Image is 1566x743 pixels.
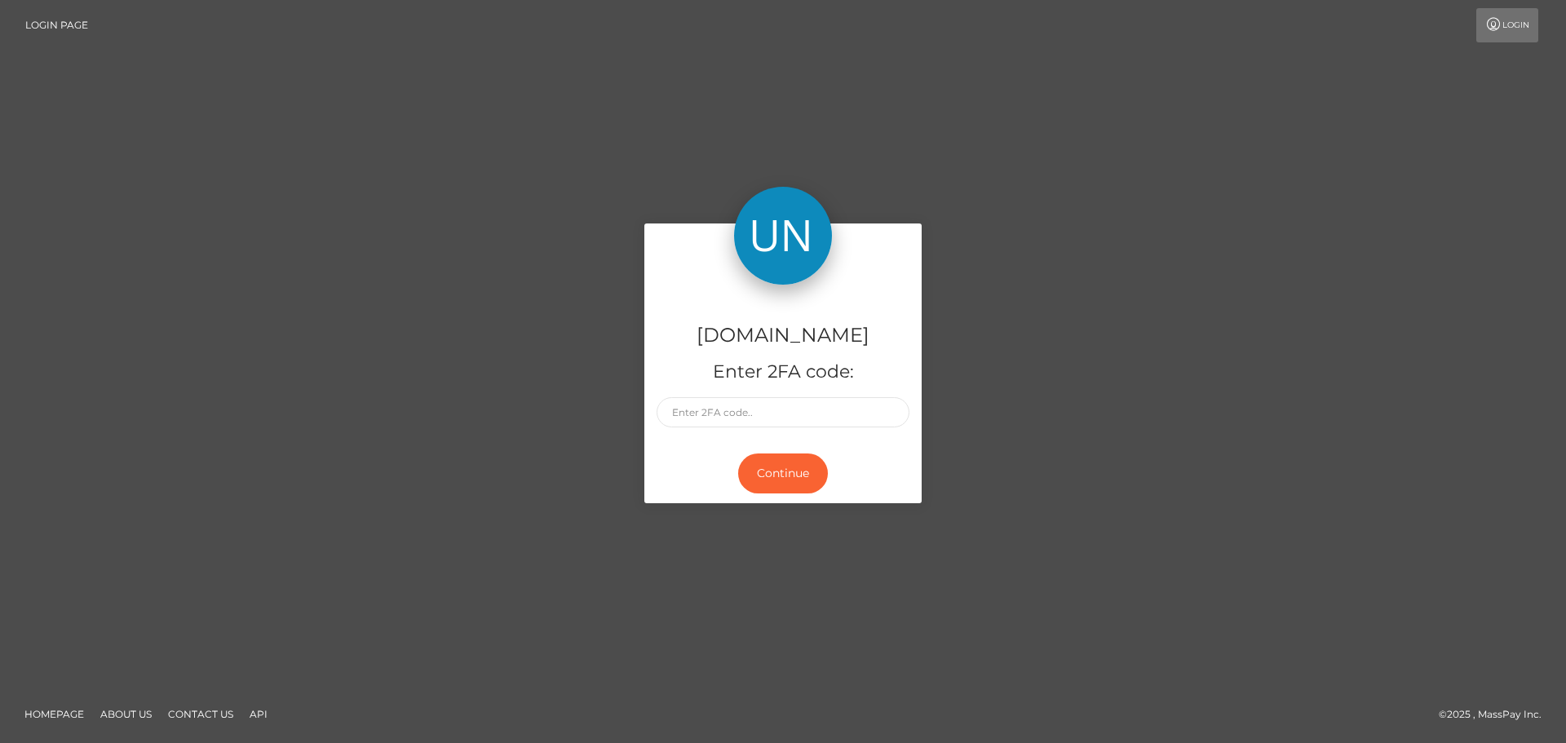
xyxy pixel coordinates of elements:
[94,701,158,727] a: About Us
[1439,705,1554,723] div: © 2025 , MassPay Inc.
[18,701,91,727] a: Homepage
[243,701,274,727] a: API
[657,321,909,350] h4: [DOMAIN_NAME]
[657,360,909,385] h5: Enter 2FA code:
[1476,8,1538,42] a: Login
[738,453,828,493] button: Continue
[734,187,832,285] img: Unlockt.me
[161,701,240,727] a: Contact Us
[25,8,88,42] a: Login Page
[657,397,909,427] input: Enter 2FA code..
